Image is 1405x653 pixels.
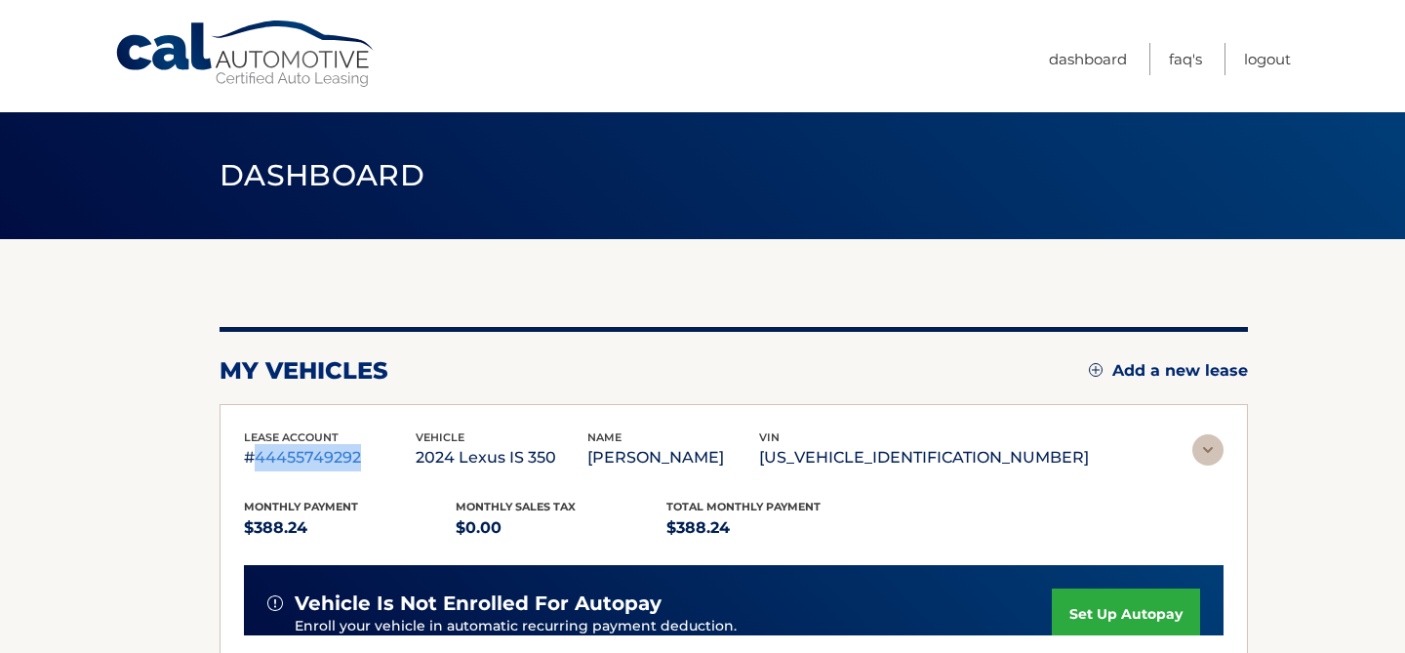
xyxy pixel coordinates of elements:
p: #44455749292 [244,444,416,471]
img: add.svg [1089,363,1103,377]
a: FAQ's [1169,43,1202,75]
span: vin [759,430,780,444]
p: [US_VEHICLE_IDENTIFICATION_NUMBER] [759,444,1089,471]
p: $388.24 [666,514,878,542]
a: Logout [1244,43,1291,75]
p: [PERSON_NAME] [587,444,759,471]
p: 2024 Lexus IS 350 [416,444,587,471]
a: set up autopay [1052,589,1200,640]
p: $388.24 [244,514,456,542]
h2: my vehicles [220,356,388,386]
a: Add a new lease [1089,361,1248,381]
span: name [587,430,622,444]
span: Total Monthly Payment [666,500,821,513]
p: Enroll your vehicle in automatic recurring payment deduction. [295,616,1052,637]
span: Monthly sales Tax [456,500,576,513]
span: Dashboard [220,157,424,193]
a: Cal Automotive [114,20,378,89]
span: vehicle is not enrolled for autopay [295,592,662,616]
span: Monthly Payment [244,500,358,513]
span: lease account [244,430,339,444]
a: Dashboard [1049,43,1127,75]
span: vehicle [416,430,464,444]
p: $0.00 [456,514,667,542]
img: accordion-rest.svg [1192,434,1224,466]
img: alert-white.svg [267,595,283,611]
